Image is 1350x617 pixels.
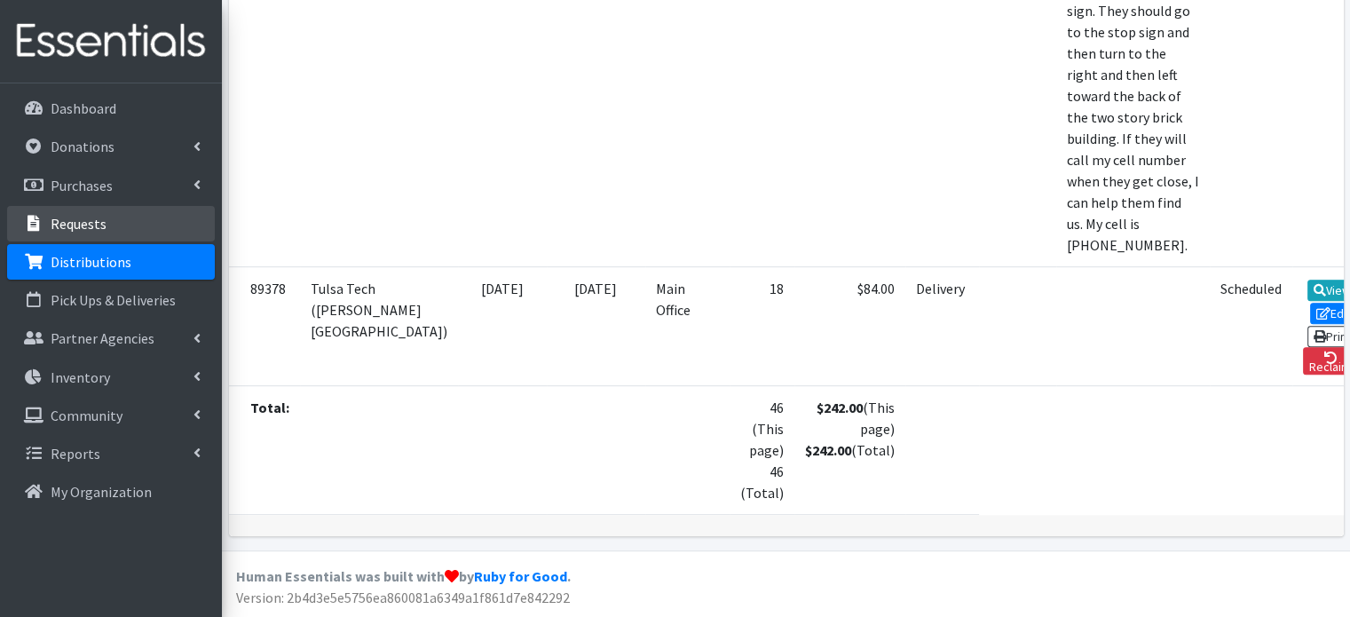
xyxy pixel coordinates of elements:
[645,266,730,385] td: Main Office
[300,266,458,385] td: Tulsa Tech ([PERSON_NAME][GEOGRAPHIC_DATA])
[817,399,863,416] strong: $242.00
[730,385,794,514] td: 46 (This page) 46 (Total)
[7,282,215,318] a: Pick Ups & Deliveries
[458,266,547,385] td: [DATE]
[51,253,131,271] p: Distributions
[236,567,571,585] strong: Human Essentials was built with by .
[51,445,100,463] p: Reports
[7,398,215,433] a: Community
[7,129,215,164] a: Donations
[51,215,107,233] p: Requests
[474,567,567,585] a: Ruby for Good
[7,206,215,241] a: Requests
[7,474,215,510] a: My Organization
[1210,266,1292,385] td: Scheduled
[730,266,794,385] td: 18
[51,138,114,155] p: Donations
[7,12,215,71] img: HumanEssentials
[250,399,289,416] strong: Total:
[51,177,113,194] p: Purchases
[51,368,110,386] p: Inventory
[236,589,570,606] span: Version: 2b4d3e5e5756ea860081a6349a1f861d7e842292
[229,266,300,385] td: 89378
[905,266,979,385] td: Delivery
[7,168,215,203] a: Purchases
[51,291,176,309] p: Pick Ups & Deliveries
[7,320,215,356] a: Partner Agencies
[51,99,116,117] p: Dashboard
[794,266,905,385] td: $84.00
[51,483,152,501] p: My Organization
[7,244,215,280] a: Distributions
[547,266,645,385] td: [DATE]
[7,436,215,471] a: Reports
[794,385,905,514] td: (This page) (Total)
[51,329,154,347] p: Partner Agencies
[805,441,851,459] strong: $242.00
[7,91,215,126] a: Dashboard
[7,360,215,395] a: Inventory
[51,407,122,424] p: Community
